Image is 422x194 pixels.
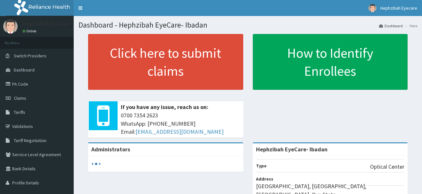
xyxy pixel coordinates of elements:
[91,146,130,153] b: Administrators
[14,53,46,59] span: Switch Providers
[403,23,417,29] li: Here
[370,163,404,171] p: Optical Center
[88,34,243,90] a: Click here to submit claims
[121,111,240,136] span: 0700 7354 2623 WhatsApp: [PHONE_NUMBER] Email:
[3,19,18,34] img: User Image
[22,21,70,27] p: Hephzibah Eyecare
[14,67,35,73] span: Dashboard
[256,146,327,153] strong: Hephzibah EyeCare- Ibadan
[14,138,46,143] span: Tariff Negotiation
[22,29,38,33] a: Online
[253,34,408,90] a: How to Identify Enrollees
[368,4,376,12] img: User Image
[79,21,417,29] h1: Dashboard - Hephzibah EyeCare- Ibadan
[14,109,25,115] span: Tariffs
[256,176,273,182] b: Address
[136,128,224,135] a: [EMAIL_ADDRESS][DOMAIN_NAME]
[121,103,208,111] b: If you have any issue, reach us on:
[256,163,267,169] b: Type
[380,5,417,11] span: Hephzibah Eyecare
[379,23,403,29] a: Dashboard
[14,95,26,101] span: Claims
[91,159,101,169] svg: audio-loading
